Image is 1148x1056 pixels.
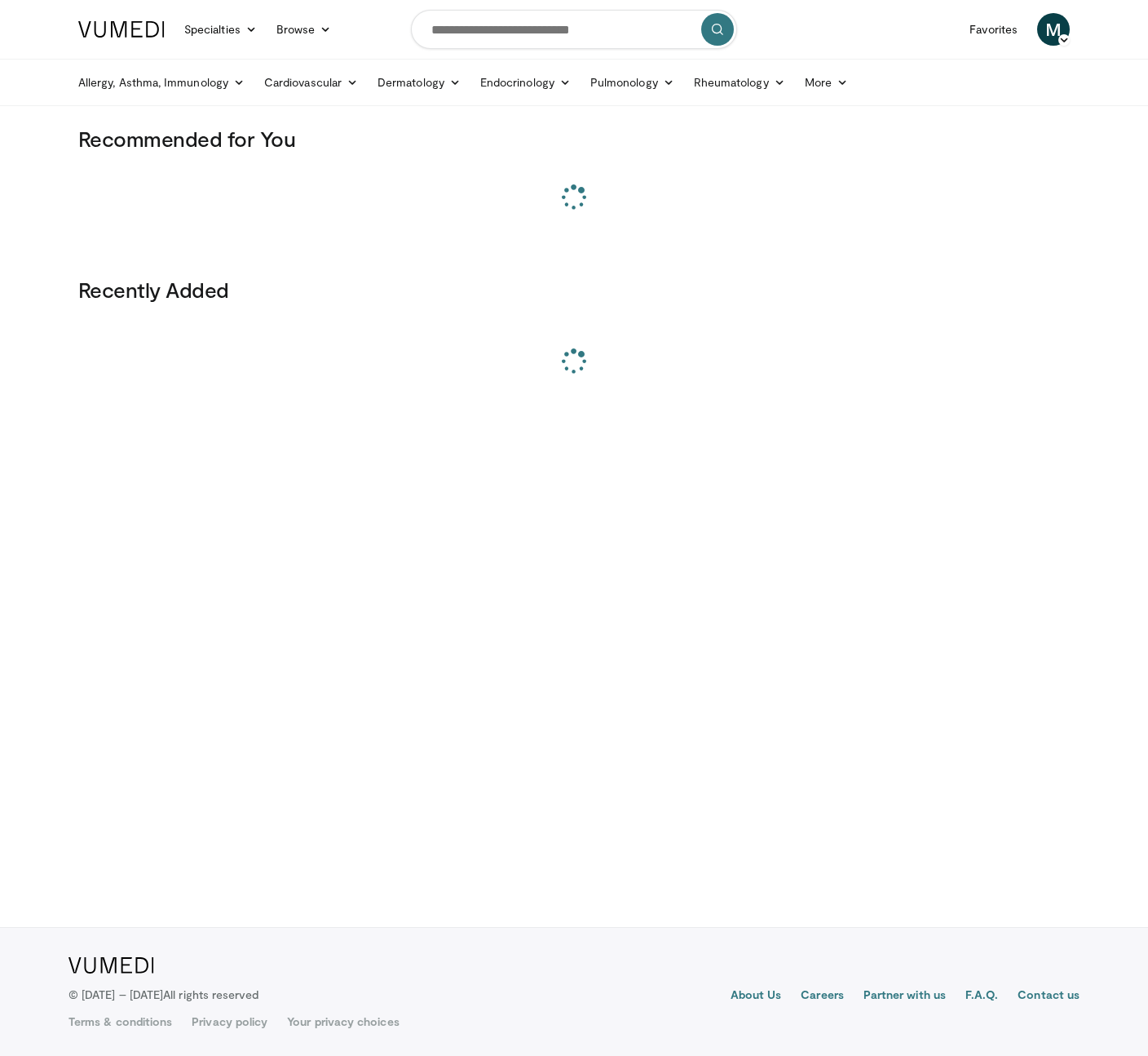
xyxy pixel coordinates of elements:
[801,987,844,1006] a: Careers
[174,13,267,46] a: Specialties
[731,987,782,1006] a: About Us
[965,987,998,1006] a: F.A.Q.
[163,987,258,1001] span: All rights reserved
[267,13,342,46] a: Browse
[960,13,1027,46] a: Favorites
[684,66,795,99] a: Rheumatology
[795,66,858,99] a: More
[254,66,368,99] a: Cardiovascular
[470,66,581,99] a: Endocrinology
[78,126,1070,152] h3: Recommended for You
[78,21,165,38] img: VuMedi Logo
[68,987,259,1003] p: © [DATE] – [DATE]
[1018,987,1080,1006] a: Contact us
[68,957,154,974] img: VuMedi Logo
[581,66,684,99] a: Pulmonology
[192,1014,267,1030] a: Privacy policy
[68,66,254,99] a: Allergy, Asthma, Immunology
[863,987,946,1006] a: Partner with us
[1037,13,1070,46] a: M
[287,1014,399,1030] a: Your privacy choices
[68,1014,172,1030] a: Terms & conditions
[411,10,737,49] input: Search topics, interventions
[368,66,470,99] a: Dermatology
[78,277,1070,303] h3: Recently Added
